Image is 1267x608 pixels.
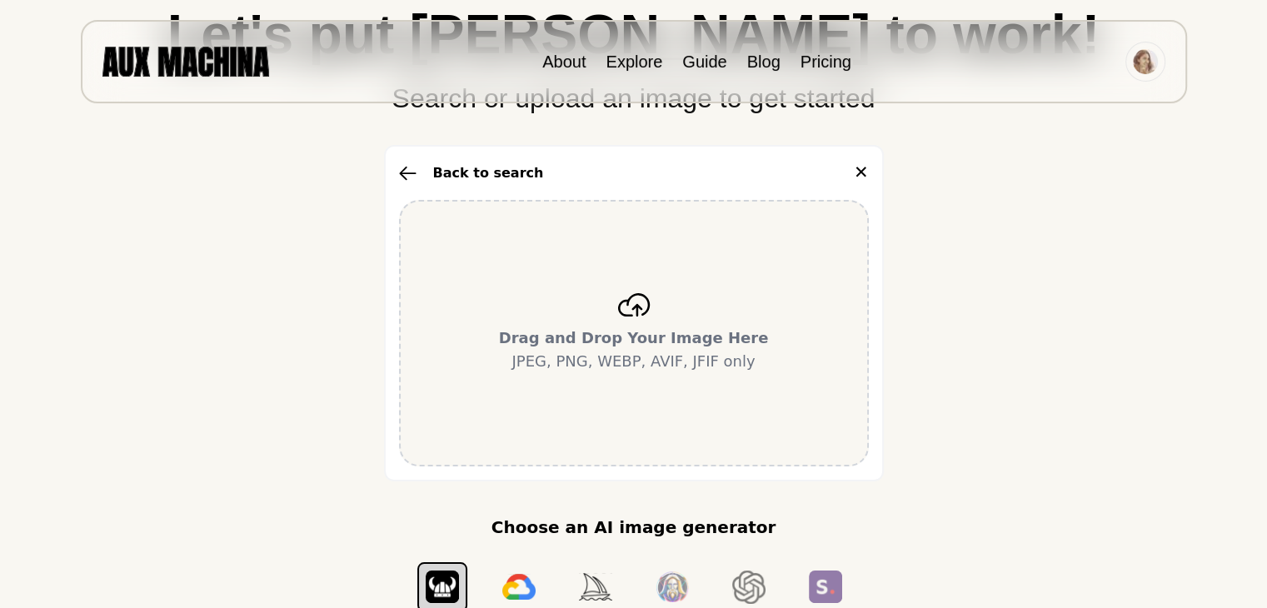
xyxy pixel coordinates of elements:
img: Avatar [1133,49,1158,74]
img: Imagen [502,574,536,601]
img: Berserq [426,571,459,603]
a: Pricing [801,52,851,71]
img: Dall E [732,571,766,604]
a: Explore [606,52,662,71]
button: ✕ [854,160,869,187]
a: Guide [682,52,726,71]
p: Choose an AI image generator [491,515,776,540]
img: SDXL [809,571,842,603]
p: JPEG, PNG, WEBP, AVIF, JFIF only [499,326,769,373]
img: AUX MACHINA [102,47,269,76]
button: Back to search [399,163,544,183]
b: Drag and Drop Your Image Here [499,329,769,346]
a: Blog [747,52,781,71]
a: About [542,52,586,71]
img: Leonardo [656,571,689,602]
img: Midjourney [579,573,612,601]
